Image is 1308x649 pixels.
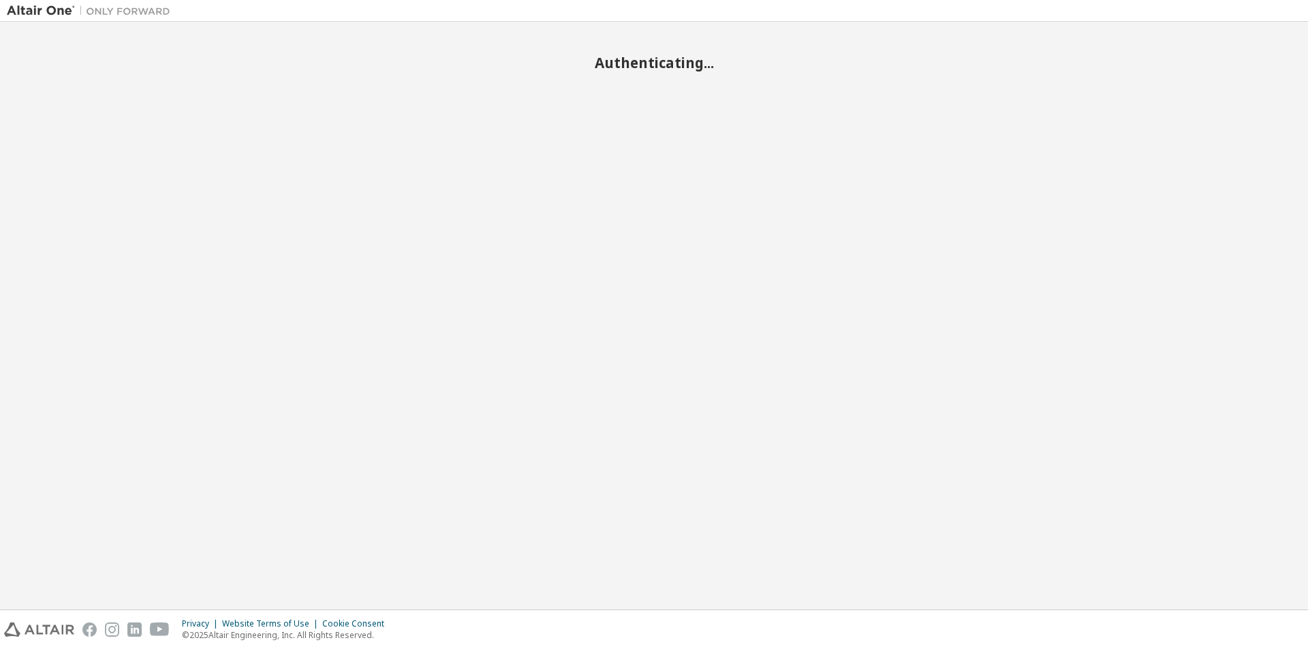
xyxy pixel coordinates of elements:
[222,618,322,629] div: Website Terms of Use
[105,622,119,637] img: instagram.svg
[4,622,74,637] img: altair_logo.svg
[82,622,97,637] img: facebook.svg
[322,618,392,629] div: Cookie Consent
[182,618,222,629] div: Privacy
[7,4,177,18] img: Altair One
[150,622,170,637] img: youtube.svg
[127,622,142,637] img: linkedin.svg
[7,54,1301,72] h2: Authenticating...
[182,629,392,641] p: © 2025 Altair Engineering, Inc. All Rights Reserved.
